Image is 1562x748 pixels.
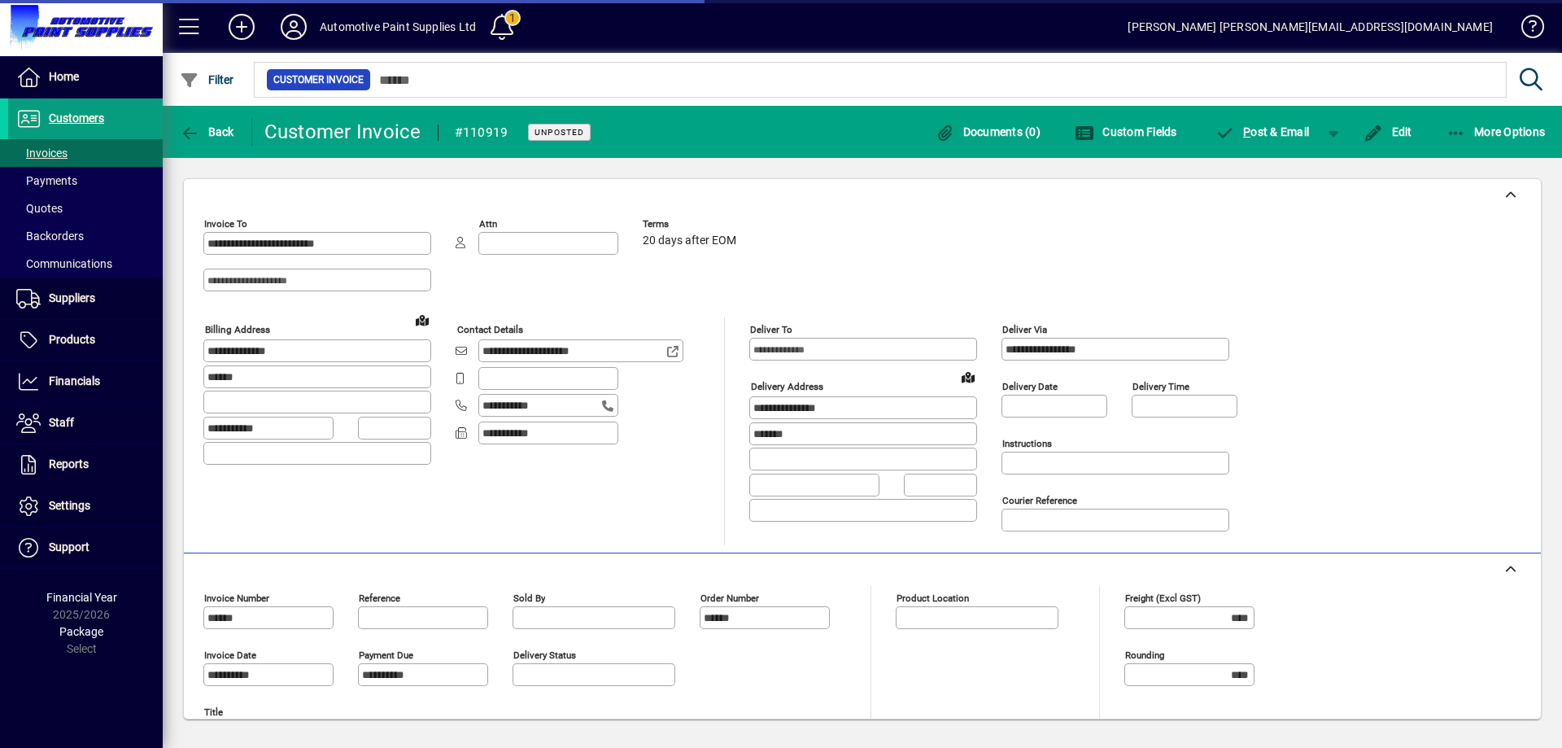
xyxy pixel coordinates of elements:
div: [PERSON_NAME] [PERSON_NAME][EMAIL_ADDRESS][DOMAIN_NAME] [1128,14,1493,40]
mat-label: Courier Reference [1002,495,1077,506]
a: Settings [8,486,163,527]
a: Invoices [8,139,163,167]
mat-label: Delivery time [1132,381,1189,392]
span: Communications [16,257,112,270]
a: Communications [8,250,163,278]
a: Support [8,527,163,568]
mat-label: Deliver To [750,324,792,335]
span: Payments [16,174,77,187]
div: Automotive Paint Supplies Ltd [320,14,476,40]
span: Support [49,540,89,553]
button: Post & Email [1207,117,1318,147]
mat-label: Payment due [359,650,413,661]
a: Staff [8,403,163,444]
span: More Options [1446,125,1546,138]
span: Documents (0) [935,125,1041,138]
app-page-header-button: Back [163,117,252,147]
span: P [1243,125,1250,138]
mat-label: Freight (excl GST) [1125,593,1201,604]
span: Custom Fields [1075,125,1177,138]
span: Customer Invoice [273,72,364,88]
a: Reports [8,444,163,485]
button: Filter [176,65,238,94]
a: View on map [955,364,981,390]
span: Products [49,333,95,346]
button: Profile [268,12,320,42]
mat-label: Invoice To [204,218,247,230]
div: Customer Invoice [264,119,421,145]
span: Settings [49,499,90,512]
mat-label: Reference [359,593,400,604]
mat-label: Rounding [1125,650,1164,661]
a: Knowledge Base [1509,3,1542,56]
a: Backorders [8,222,163,250]
mat-label: Invoice date [204,650,256,661]
span: Terms [643,219,740,230]
mat-label: Product location [897,593,969,604]
a: Suppliers [8,278,163,319]
mat-label: Instructions [1002,438,1052,449]
a: Payments [8,167,163,195]
span: 20 days after EOM [643,234,736,247]
span: Back [180,125,234,138]
mat-label: Deliver via [1002,324,1047,335]
mat-label: Delivery status [513,650,576,661]
button: Edit [1359,117,1416,147]
button: More Options [1442,117,1550,147]
mat-label: Invoice number [204,593,269,604]
mat-label: Title [204,706,223,718]
a: Quotes [8,195,163,222]
span: Staff [49,416,74,429]
span: Suppliers [49,291,95,304]
a: Products [8,320,163,361]
span: Package [59,625,103,638]
span: Edit [1363,125,1412,138]
span: Financials [49,374,100,387]
span: Financial Year [46,591,117,604]
span: Invoices [16,147,68,160]
a: Financials [8,361,163,402]
span: Unposted [534,127,584,138]
button: Custom Fields [1071,117,1181,147]
span: Backorders [16,230,84,243]
span: Filter [180,73,234,86]
span: Home [49,70,79,83]
a: Home [8,57,163,98]
div: #110919 [455,120,508,146]
span: Reports [49,457,89,470]
mat-label: Attn [479,218,497,230]
mat-label: Order number [700,593,759,604]
button: Back [176,117,238,147]
a: View on map [409,307,435,333]
button: Documents (0) [931,117,1045,147]
mat-label: Delivery date [1002,381,1058,392]
mat-label: Sold by [513,593,545,604]
span: Quotes [16,202,63,215]
button: Add [216,12,268,42]
span: Customers [49,112,104,125]
span: ost & Email [1215,125,1310,138]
